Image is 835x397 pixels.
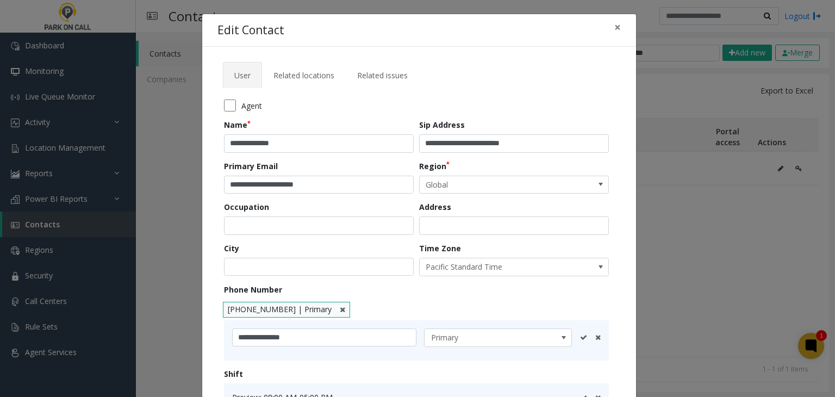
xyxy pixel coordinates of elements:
[224,368,243,380] label: Shift
[273,70,334,80] span: Related locations
[223,62,615,80] ul: Tabs
[425,329,541,346] span: Primary
[234,70,251,80] span: User
[419,119,465,131] label: Sip Address
[420,176,571,194] span: Global
[357,70,408,80] span: Related issues
[241,100,262,111] span: Agent
[224,160,278,172] label: Primary Email
[228,304,332,314] span: [PHONE_NUMBER] | Primary
[607,14,628,41] button: Close
[614,20,621,35] span: ×
[217,22,284,39] h4: Edit Contact
[419,160,450,172] label: Region
[224,119,251,131] label: Name
[224,243,239,254] label: City
[419,243,461,254] label: Time Zone
[224,201,269,213] label: Occupation
[420,258,571,276] span: Pacific Standard Time
[224,284,282,295] label: Phone Number
[419,201,451,213] label: Address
